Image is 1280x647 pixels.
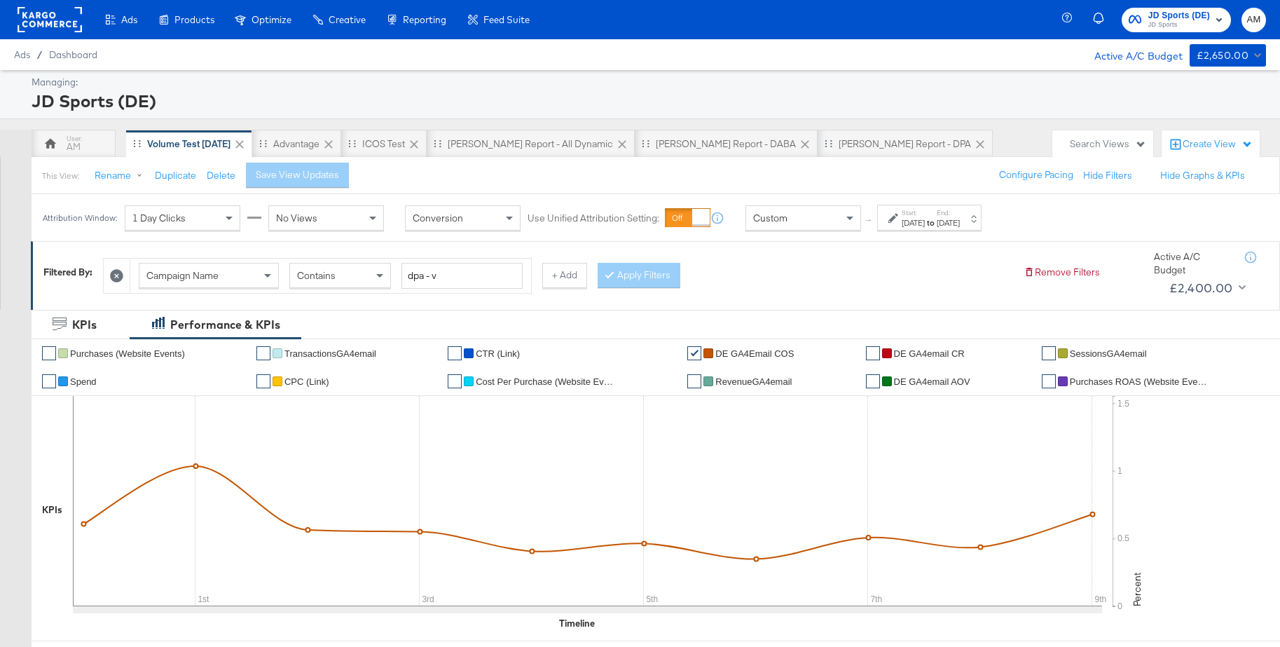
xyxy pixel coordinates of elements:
button: Configure Pacing [989,163,1083,188]
div: Active A/C Budget [1080,44,1183,65]
span: Optimize [252,14,291,25]
div: Advantage [273,137,319,151]
button: £2,400.00 [1164,277,1248,299]
div: Create View [1183,137,1253,151]
button: Rename [85,163,158,189]
div: Timeline [559,617,595,630]
div: Drag to reorder tab [348,139,356,147]
div: [PERSON_NAME] Report - All Dynamic [448,137,613,151]
span: Cost Per Purchase (Website Events) [476,376,616,387]
div: Drag to reorder tab [434,139,441,147]
span: SessionsGA4email [1070,348,1147,359]
a: ✔ [448,346,462,360]
span: Purchases ROAS (Website Events) [1070,376,1210,387]
span: No Views [276,212,317,224]
a: ✔ [1042,346,1056,360]
div: [DATE] [902,217,925,229]
div: [DATE] [937,217,960,229]
span: Feed Suite [483,14,530,25]
div: Search Views [1070,137,1146,151]
div: Drag to reorder tab [642,139,649,147]
div: Drag to reorder tab [259,139,267,147]
div: Drag to reorder tab [133,139,141,147]
span: DE GA4Email COS [715,348,794,359]
span: Ads [121,14,137,25]
div: Active A/C Budget [1154,250,1231,276]
span: Creative [329,14,366,25]
span: JD Sports (DE) [1148,8,1210,23]
span: Contains [297,269,336,282]
a: ✔ [256,374,270,388]
a: ✔ [448,374,462,388]
a: ✔ [256,346,270,360]
span: DE GA4email CR [894,348,965,359]
div: Filtered By: [43,266,92,279]
div: Attribution Window: [42,213,118,223]
span: Products [174,14,214,25]
button: Hide Graphs & KPIs [1160,169,1245,182]
span: / [30,49,49,60]
div: KPIs [72,317,97,333]
label: Use Unified Attribution Setting: [528,212,659,225]
span: Custom [753,212,787,224]
a: ✔ [687,346,701,360]
span: Reporting [403,14,446,25]
button: Remove Filters [1024,266,1100,279]
div: AM [67,140,81,154]
span: Conversion [413,212,463,224]
input: Enter a search term [401,263,523,289]
span: JD Sports [1148,20,1210,31]
span: TransactionsGA4email [284,348,376,359]
div: Performance & KPIs [170,317,280,333]
span: Purchases (Website Events) [70,348,185,359]
a: ✔ [687,374,701,388]
button: JD Sports (DE)JD Sports [1122,8,1231,32]
div: JD Sports (DE) [32,89,1262,113]
label: End: [937,208,960,217]
label: Start: [902,208,925,217]
button: + Add [542,263,587,288]
button: Delete [207,169,235,182]
button: Hide Filters [1083,169,1132,182]
div: [PERSON_NAME] Report - DABA [656,137,796,151]
a: ✔ [1042,374,1056,388]
a: ✔ [42,374,56,388]
div: Volume test [DATE] [147,137,230,151]
strong: to [925,217,937,228]
a: ✔ [866,346,880,360]
span: AM [1247,12,1260,28]
span: 1 Day Clicks [132,212,186,224]
a: ✔ [42,346,56,360]
div: KPIs [42,503,62,517]
div: [PERSON_NAME] Report - DPA [839,137,971,151]
button: £2,650.00 [1190,44,1266,67]
div: iCOS Test [362,137,405,151]
span: CTR (Link) [476,348,520,359]
a: Dashboard [49,49,97,60]
div: £2,400.00 [1169,278,1233,299]
span: ↑ [862,218,876,223]
span: Campaign Name [146,269,219,282]
span: Ads [14,49,30,60]
span: DE GA4email AOV [894,376,970,387]
div: Drag to reorder tab [825,139,832,147]
text: Percent [1131,573,1143,606]
button: AM [1241,8,1266,32]
div: This View: [42,170,79,182]
span: CPC (Link) [284,376,329,387]
a: ✔ [866,374,880,388]
div: Managing: [32,76,1262,89]
button: Duplicate [155,169,196,182]
span: Spend [70,376,97,387]
span: RevenueGA4email [715,376,792,387]
div: £2,650.00 [1197,47,1249,64]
